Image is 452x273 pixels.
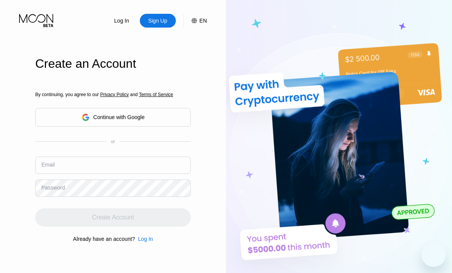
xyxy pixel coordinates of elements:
[113,17,130,25] div: Log In
[100,92,129,97] span: Privacy Policy
[147,17,168,25] div: Sign Up
[41,162,55,168] div: Email
[135,236,153,242] div: Log In
[104,14,140,28] div: Log In
[200,18,207,24] div: EN
[129,92,139,97] span: and
[73,236,135,242] div: Already have an account?
[140,14,176,28] div: Sign Up
[35,108,191,127] div: Continue with Google
[421,242,446,267] iframe: Button to launch messaging window
[183,14,207,28] div: EN
[35,92,191,97] div: By continuing, you agree to our
[138,236,153,242] div: Log In
[35,57,191,71] div: Create an Account
[93,114,145,120] div: Continue with Google
[139,92,173,97] span: Terms of Service
[41,185,65,191] div: Password
[111,139,115,144] div: or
